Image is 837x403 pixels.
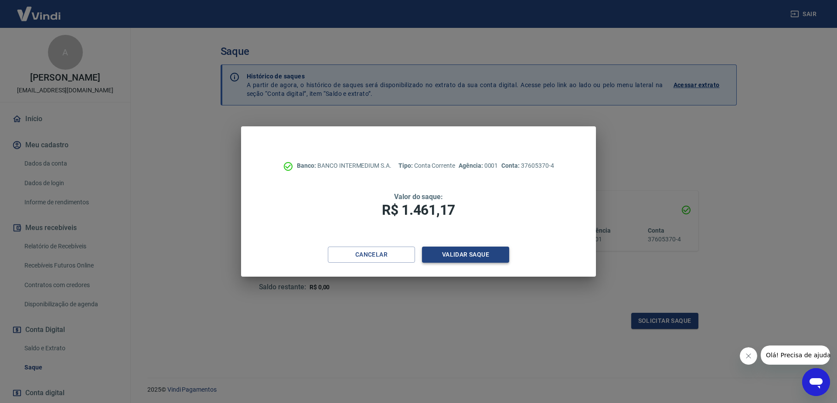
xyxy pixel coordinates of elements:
[501,161,554,170] p: 37605370-4
[398,162,414,169] span: Tipo:
[297,161,391,170] p: BANCO INTERMEDIUM S.A.
[382,202,455,218] span: R$ 1.461,17
[459,161,498,170] p: 0001
[394,193,443,201] span: Valor do saque:
[740,347,757,365] iframe: Close message
[398,161,455,170] p: Conta Corrente
[5,6,73,13] span: Olá! Precisa de ajuda?
[501,162,521,169] span: Conta:
[761,345,830,365] iframe: Message from company
[422,247,509,263] button: Validar saque
[802,368,830,396] iframe: Button to launch messaging window
[297,162,317,169] span: Banco:
[328,247,415,263] button: Cancelar
[459,162,484,169] span: Agência:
